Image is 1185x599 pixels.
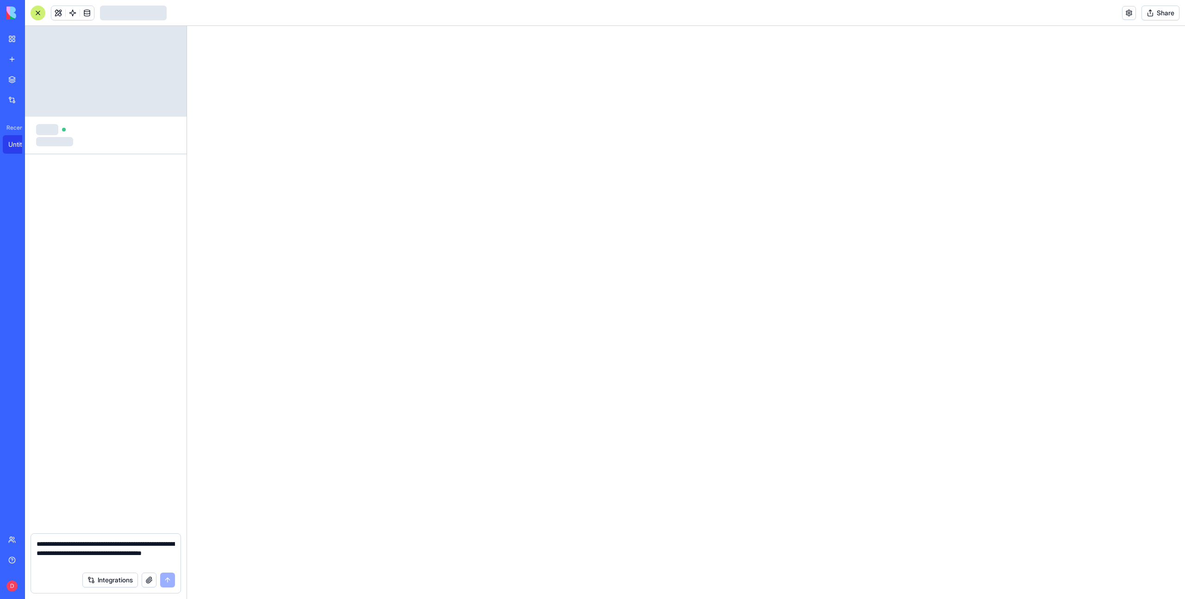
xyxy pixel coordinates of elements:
span: D [6,580,18,592]
img: logo [6,6,64,19]
button: Share [1141,6,1179,20]
button: Integrations [82,573,138,587]
a: Untitled App [3,135,40,154]
div: Untitled App [8,140,34,149]
span: Recent [3,124,22,131]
